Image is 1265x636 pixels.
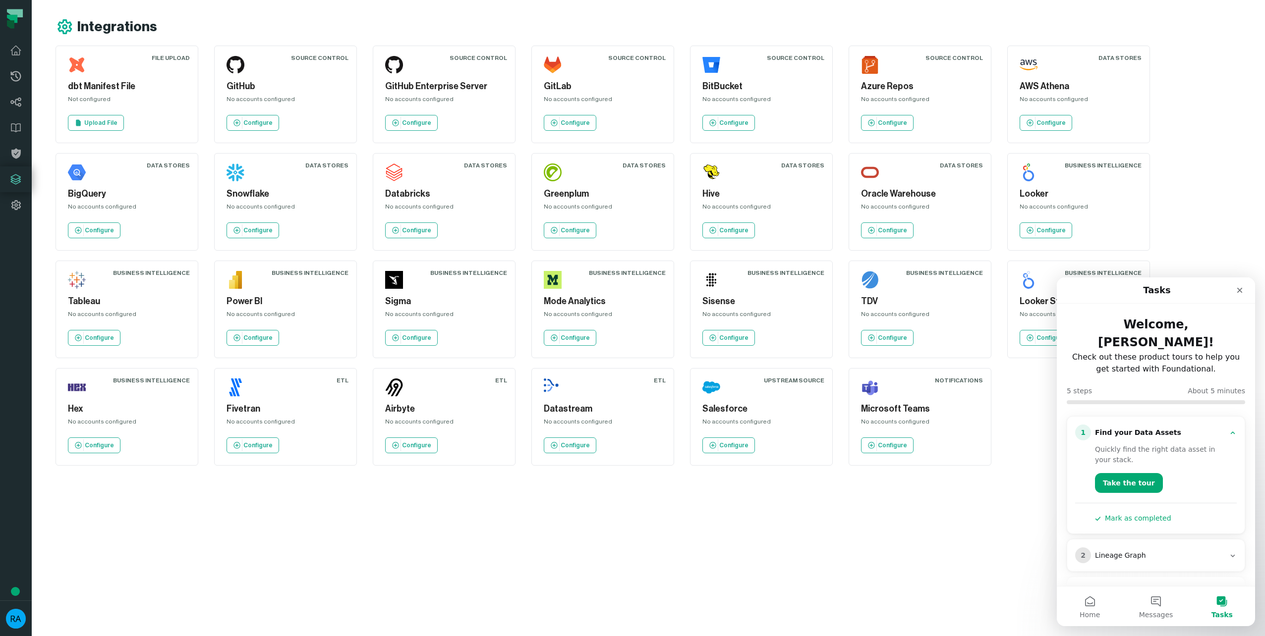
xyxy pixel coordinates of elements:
[68,295,186,308] h5: Tableau
[544,56,562,74] img: GitLab
[227,402,345,416] h5: Fivetran
[68,95,186,107] div: Not configured
[925,54,983,62] div: Source Control
[719,441,748,449] p: Configure
[589,269,666,277] div: Business Intelligence
[385,56,403,74] img: GitHub Enterprise Server
[623,161,666,169] div: Data Stores
[861,80,979,93] h5: Azure Repos
[113,269,190,277] div: Business Intelligence
[305,161,348,169] div: Data Stores
[68,418,186,429] div: No accounts configured
[702,80,820,93] h5: BitBucket
[1020,56,1037,74] img: AWS Athena
[1036,334,1066,342] p: Configure
[878,119,907,127] p: Configure
[561,441,590,449] p: Configure
[385,295,503,308] h5: Sigma
[702,295,820,308] h5: Sisense
[1020,95,1138,107] div: No accounts configured
[1098,54,1142,62] div: Data Stores
[702,402,820,416] h5: Salesforce
[152,54,190,62] div: File Upload
[1020,80,1138,93] h5: AWS Athena
[227,378,244,396] img: Fivetran
[402,119,431,127] p: Configure
[544,203,662,214] div: No accounts configured
[68,115,124,131] a: Upload File
[1036,226,1066,234] p: Configure
[68,163,86,181] img: BigQuery
[861,295,979,308] h5: TDV
[227,222,279,238] a: Configure
[702,378,720,396] img: Salesforce
[227,271,244,289] img: Power BI
[544,295,662,308] h5: Mode Analytics
[243,226,273,234] p: Configure
[385,95,503,107] div: No accounts configured
[702,330,755,346] a: Configure
[544,418,662,429] div: No accounts configured
[702,115,755,131] a: Configure
[861,187,979,201] h5: Oracle Warehouse
[719,334,748,342] p: Configure
[227,163,244,181] img: Snowflake
[68,222,120,238] a: Configure
[935,376,983,384] div: Notifications
[702,187,820,201] h5: Hive
[227,187,345,201] h5: Snowflake
[6,609,26,629] img: avatar of Rafael Andrade
[385,203,503,214] div: No accounts configured
[544,437,596,453] a: Configure
[68,203,186,214] div: No accounts configured
[702,271,720,289] img: Sisense
[77,18,157,36] h1: Integrations
[227,203,345,214] div: No accounts configured
[861,437,914,453] a: Configure
[767,54,824,62] div: Source Control
[702,56,720,74] img: BitBucket
[544,330,596,346] a: Configure
[861,222,914,238] a: Configure
[1065,161,1142,169] div: Business Intelligence
[227,95,345,107] div: No accounts configured
[68,310,186,322] div: No accounts configured
[385,378,403,396] img: Airbyte
[85,226,114,234] p: Configure
[68,187,186,201] h5: BigQuery
[243,119,273,127] p: Configure
[544,163,562,181] img: Greenplum
[544,402,662,416] h5: Datastream
[385,310,503,322] div: No accounts configured
[702,95,820,107] div: No accounts configured
[464,161,507,169] div: Data Stores
[1057,277,1255,626] iframe: Intercom live chat
[385,330,438,346] a: Configure
[147,161,190,169] div: Data Stores
[544,80,662,93] h5: GitLab
[702,203,820,214] div: No accounts configured
[227,418,345,429] div: No accounts configured
[544,271,562,289] img: Mode Analytics
[113,376,190,384] div: Business Intelligence
[1020,295,1138,308] h5: Looker Studio
[1065,269,1142,277] div: Business Intelligence
[11,587,20,596] div: Tooltip anchor
[402,334,431,342] p: Configure
[227,310,345,322] div: No accounts configured
[68,80,186,93] h5: dbt Manifest File
[385,80,503,93] h5: GitHub Enterprise Server
[544,378,562,396] img: Datastream
[227,330,279,346] a: Configure
[878,226,907,234] p: Configure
